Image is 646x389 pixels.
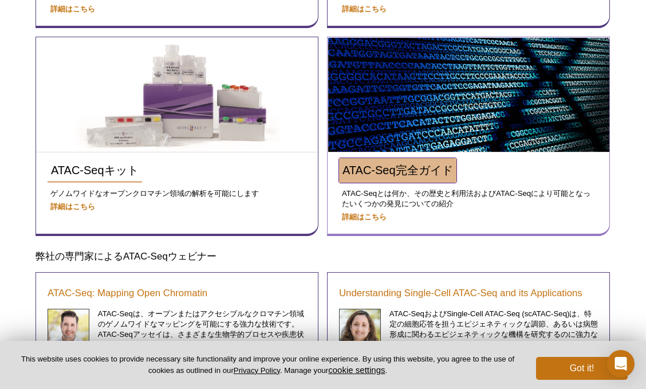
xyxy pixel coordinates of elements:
[36,250,610,264] h3: 弊社の専門家によるATAC-Seqウェビナー
[51,164,139,176] span: ATAC-Seqキット
[328,365,385,375] button: cookie settings
[342,213,387,221] strong: 詳細はこちら
[48,158,142,183] a: ATAC-Seqキット
[342,5,387,13] strong: 詳細はこちら
[328,38,609,152] img: Transcriptional Regulation
[50,5,95,13] strong: 詳細はこちら
[328,37,609,152] a: Transcriptional Regulation
[339,286,582,300] a: Understanding Single-Cell ATAC-Seq and its Applications
[342,4,598,14] a: 詳細はこちら
[342,164,453,176] span: ATAC-Seq完全ガイド
[339,188,598,209] p: ATAC-Seqとは何か、その歴史と利用法およびATAC-Seqにより可能となったいくつかの発見についての紹介
[536,357,628,380] button: Got it!
[37,38,318,152] img: ATAC-Seq Kits by Active Motif
[339,158,456,183] a: ATAC-Seq完全ガイド
[50,202,306,212] a: 詳細はこちら
[50,202,95,211] strong: 詳細はこちら
[342,212,598,222] a: 詳細はこちら
[98,309,306,381] p: ATAC-Seqは、オープンまたはアクセシブルなクロマチン領域のゲノムワイドなマッピングを可能にする強力な技術です。ATAC-Seqアッセイは、さまざまな生物学的プロセスや疾患状態におけるエピジ...
[339,309,381,351] img: Understanding Single-Cell ATAC-Seq and its Applications
[50,4,306,14] a: 詳細はこちら
[234,366,280,375] a: Privacy Policy
[18,354,517,376] p: This website uses cookies to provide necessary site functionality and improve your online experie...
[36,37,318,152] a: ATAC-Seq Kits by Active Motif
[48,286,207,300] a: ATAC-Seq: Mapping Open Chromatin
[48,309,89,351] img: ATAC-Seq: Mapping Open Chromatin
[48,188,306,199] p: ゲノムワイドなオープンクロマチン領域の解析を可能にします
[607,350,635,378] div: Open Intercom Messenger
[389,309,598,371] p: ATAC-SeqおよびSingle-Cell ATAC-Seq (scATAC-Seq)は、特定の細胞応答を担うエピジェネティックな調節、あるいは病態形成に関わるエピジェネティックな機構を研究す...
